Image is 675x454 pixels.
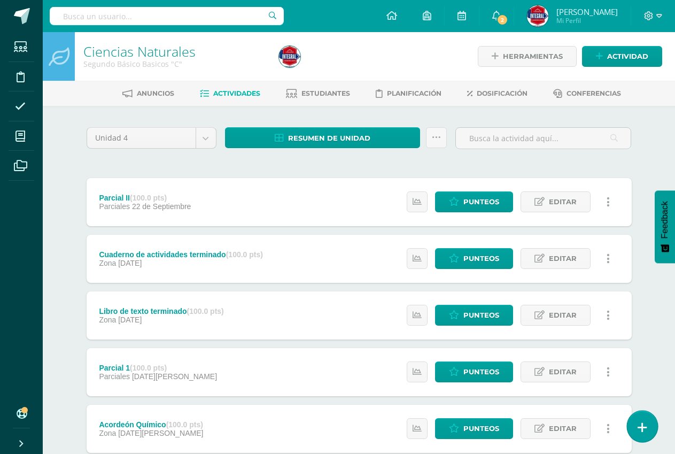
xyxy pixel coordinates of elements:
[137,89,174,97] span: Anuncios
[99,364,217,372] div: Parcial 1
[549,419,577,438] span: Editar
[463,362,499,382] span: Punteos
[99,420,203,429] div: Acordeón Químico
[87,128,216,148] a: Unidad 4
[118,259,142,267] span: [DATE]
[225,127,421,148] a: Resumen de unidad
[187,307,224,316] strong: (100.0 pts)
[556,6,618,17] span: [PERSON_NAME]
[435,418,513,439] a: Punteos
[435,191,513,212] a: Punteos
[435,305,513,326] a: Punteos
[118,429,203,437] span: [DATE][PERSON_NAME]
[549,362,577,382] span: Editar
[50,7,284,25] input: Busca un usuario...
[582,46,662,67] a: Actividad
[279,46,300,67] img: d976617d5cae59a017fc8fde6d31eccf.png
[99,259,116,267] span: Zona
[132,202,191,211] span: 22 de Septiembre
[463,305,499,325] span: Punteos
[95,128,188,148] span: Unidad 4
[463,249,499,268] span: Punteos
[83,42,196,60] a: Ciencias Naturales
[607,47,648,66] span: Actividad
[213,89,260,97] span: Actividades
[549,305,577,325] span: Editar
[435,361,513,382] a: Punteos
[301,89,350,97] span: Estudiantes
[456,128,631,149] input: Busca la actividad aquí...
[527,5,548,27] img: d976617d5cae59a017fc8fde6d31eccf.png
[655,190,675,263] button: Feedback - Mostrar encuesta
[478,46,577,67] a: Herramientas
[496,14,508,26] span: 2
[549,192,577,212] span: Editar
[467,85,527,102] a: Dosificación
[99,250,263,259] div: Cuaderno de actividades terminado
[549,249,577,268] span: Editar
[553,85,621,102] a: Conferencias
[99,316,116,324] span: Zona
[130,364,167,372] strong: (100.0 pts)
[200,85,260,102] a: Actividades
[435,248,513,269] a: Punteos
[130,194,167,202] strong: (100.0 pts)
[226,250,263,259] strong: (100.0 pts)
[166,420,203,429] strong: (100.0 pts)
[99,307,223,316] div: Libro de texto terminado
[463,192,499,212] span: Punteos
[463,419,499,438] span: Punteos
[118,316,142,324] span: [DATE]
[286,85,350,102] a: Estudiantes
[83,44,266,59] h1: Ciencias Naturales
[288,128,370,148] span: Resumen de unidad
[387,89,441,97] span: Planificación
[376,85,441,102] a: Planificación
[567,89,621,97] span: Conferencias
[477,89,527,97] span: Dosificación
[99,194,191,202] div: Parcial II
[556,16,618,25] span: Mi Perfil
[99,202,130,211] span: Parciales
[503,47,563,66] span: Herramientas
[132,372,217,381] span: [DATE][PERSON_NAME]
[122,85,174,102] a: Anuncios
[660,201,670,238] span: Feedback
[99,372,130,381] span: Parciales
[99,429,116,437] span: Zona
[83,59,266,69] div: Segundo Básico Basicos 'C'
